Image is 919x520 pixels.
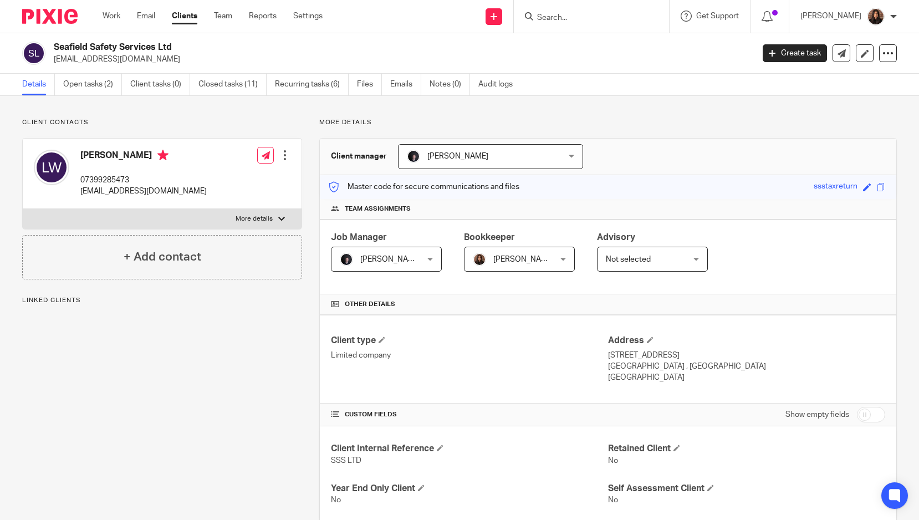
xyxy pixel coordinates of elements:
[345,300,395,309] span: Other details
[331,457,361,465] span: SSS LTD
[608,361,885,372] p: [GEOGRAPHIC_DATA] , [GEOGRAPHIC_DATA]
[340,253,353,266] img: 455A2509.jpg
[331,496,341,504] span: No
[427,152,488,160] span: [PERSON_NAME]
[80,175,207,186] p: 07399285473
[63,74,122,95] a: Open tasks (2)
[22,296,302,305] p: Linked clients
[814,181,857,193] div: ssstaxreturn
[331,350,608,361] p: Limited company
[103,11,120,22] a: Work
[22,42,45,65] img: svg%3E
[407,150,420,163] img: 455A2509.jpg
[867,8,885,26] img: Headshot.jpg
[430,74,470,95] a: Notes (0)
[319,118,897,127] p: More details
[331,151,387,162] h3: Client manager
[214,11,232,22] a: Team
[293,11,323,22] a: Settings
[608,372,885,383] p: [GEOGRAPHIC_DATA]
[22,74,55,95] a: Details
[608,443,885,455] h4: Retained Client
[763,44,827,62] a: Create task
[536,13,636,23] input: Search
[608,350,885,361] p: [STREET_ADDRESS]
[22,118,302,127] p: Client contacts
[157,150,169,161] i: Primary
[390,74,421,95] a: Emails
[696,12,739,20] span: Get Support
[464,233,515,242] span: Bookkeeper
[236,215,273,223] p: More details
[608,335,885,346] h4: Address
[54,54,746,65] p: [EMAIL_ADDRESS][DOMAIN_NAME]
[331,483,608,494] h4: Year End Only Client
[331,410,608,419] h4: CUSTOM FIELDS
[80,150,207,164] h4: [PERSON_NAME]
[249,11,277,22] a: Reports
[608,457,618,465] span: No
[54,42,607,53] h2: Seafield Safety Services Ltd
[172,11,197,22] a: Clients
[608,483,885,494] h4: Self Assessment Client
[275,74,349,95] a: Recurring tasks (6)
[34,150,69,185] img: svg%3E
[130,74,190,95] a: Client tasks (0)
[357,74,382,95] a: Files
[597,233,635,242] span: Advisory
[606,256,651,263] span: Not selected
[785,409,849,420] label: Show empty fields
[22,9,78,24] img: Pixie
[331,233,387,242] span: Job Manager
[137,11,155,22] a: Email
[198,74,267,95] a: Closed tasks (11)
[80,186,207,197] p: [EMAIL_ADDRESS][DOMAIN_NAME]
[124,248,201,266] h4: + Add contact
[328,181,519,192] p: Master code for secure communications and files
[800,11,861,22] p: [PERSON_NAME]
[473,253,486,266] img: Headshot.jpg
[360,256,421,263] span: [PERSON_NAME]
[331,443,608,455] h4: Client Internal Reference
[493,256,554,263] span: [PERSON_NAME]
[345,205,411,213] span: Team assignments
[478,74,521,95] a: Audit logs
[331,335,608,346] h4: Client type
[608,496,618,504] span: No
